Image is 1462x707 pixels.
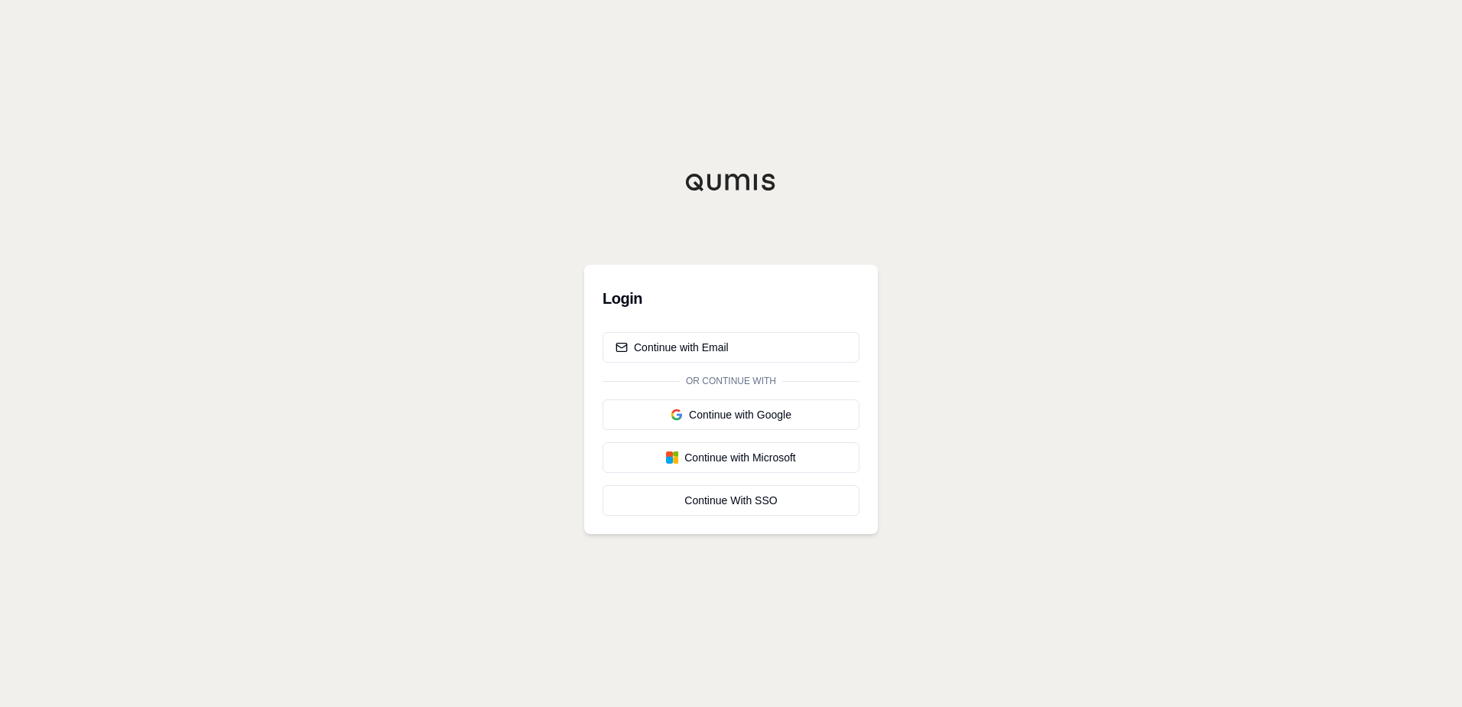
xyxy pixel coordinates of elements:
a: Continue With SSO [603,485,859,516]
div: Continue with Google [616,407,846,422]
span: Or continue with [680,375,782,387]
h3: Login [603,283,859,314]
div: Continue with Microsoft [616,450,846,465]
button: Continue with Email [603,332,859,363]
button: Continue with Google [603,399,859,430]
button: Continue with Microsoft [603,442,859,473]
div: Continue with Email [616,340,729,355]
img: Qumis [685,173,777,191]
div: Continue With SSO [616,493,846,508]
